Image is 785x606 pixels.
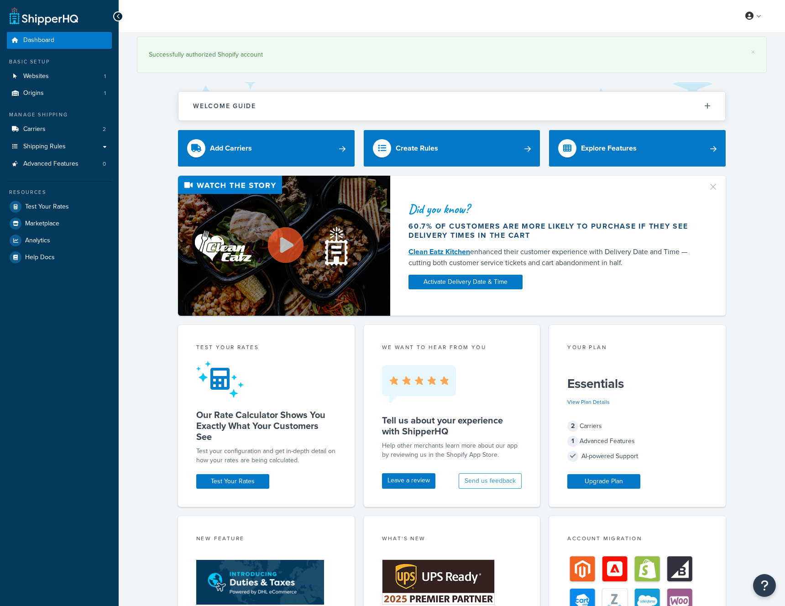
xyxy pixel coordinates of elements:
span: Help Docs [25,254,55,261]
a: Marketplace [7,215,112,232]
div: Resources [7,188,112,196]
h5: Essentials [567,376,707,391]
div: Manage Shipping [7,111,112,119]
span: Advanced Features [23,160,78,168]
a: Leave a review [382,473,435,489]
button: Welcome Guide [178,92,725,120]
div: Advanced Features [567,435,707,448]
a: Advanced Features0 [7,156,112,172]
span: Carriers [23,125,46,133]
div: What's New [382,534,522,545]
div: Test your configuration and get in-depth detail on how your rates are being calculated. [196,447,336,465]
img: Video thumbnail [178,176,390,316]
li: Advanced Features [7,156,112,172]
div: Account Migration [567,534,707,545]
h2: Welcome Guide [193,103,256,110]
div: enhanced their customer experience with Delivery Date and Time — cutting both customer service ti... [408,246,697,268]
h5: Our Rate Calculator Shows You Exactly What Your Customers See [196,409,336,442]
a: Carriers2 [7,121,112,138]
a: Websites1 [7,68,112,85]
div: Carriers [567,420,707,433]
a: Test Your Rates [7,199,112,215]
a: Analytics [7,232,112,249]
span: Origins [23,89,44,97]
button: Open Resource Center [753,574,776,597]
div: 60.7% of customers are more likely to purchase if they see delivery times in the cart [408,222,697,240]
p: we want to hear from you [382,343,522,351]
div: AI-powered Support [567,450,707,463]
div: Test your rates [196,343,336,354]
a: Shipping Rules [7,138,112,155]
a: Dashboard [7,32,112,49]
h5: Tell us about your experience with ShipperHQ [382,415,522,437]
button: Send us feedback [459,473,522,489]
a: Create Rules [364,130,540,167]
span: 1 [104,89,106,97]
div: Basic Setup [7,58,112,66]
a: View Plan Details [567,398,610,406]
span: Dashboard [23,37,54,44]
a: Clean Eatz Kitchen [408,246,470,257]
a: Explore Features [549,130,726,167]
span: Websites [23,73,49,80]
div: New Feature [196,534,336,545]
span: 2 [567,421,578,432]
div: Explore Features [581,142,637,155]
li: Websites [7,68,112,85]
div: Create Rules [396,142,438,155]
span: Shipping Rules [23,143,66,151]
div: Did you know? [408,203,697,215]
a: × [751,48,755,56]
span: 0 [103,160,106,168]
p: Help other merchants learn more about our app by reviewing us in the Shopify App Store. [382,441,522,460]
span: Marketplace [25,220,59,228]
span: 2 [103,125,106,133]
span: 1 [104,73,106,80]
span: Test Your Rates [25,203,69,211]
a: Help Docs [7,249,112,266]
li: Carriers [7,121,112,138]
li: Origins [7,85,112,102]
div: Successfully authorized Shopify account [149,48,755,61]
div: Add Carriers [210,142,252,155]
span: Analytics [25,237,50,245]
span: 1 [567,436,578,447]
div: Your Plan [567,343,707,354]
a: Origins1 [7,85,112,102]
a: Add Carriers [178,130,355,167]
a: Activate Delivery Date & Time [408,275,523,289]
a: Test Your Rates [196,474,269,489]
a: Upgrade Plan [567,474,640,489]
